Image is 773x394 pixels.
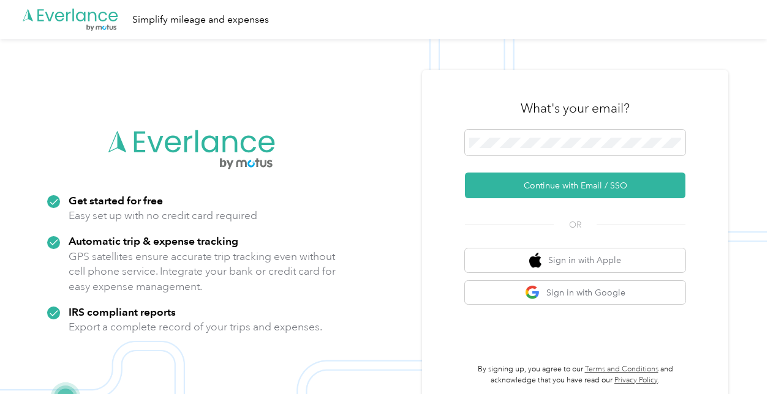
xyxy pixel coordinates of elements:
[554,218,597,231] span: OR
[525,285,540,300] img: google logo
[465,281,685,305] button: google logoSign in with Google
[465,364,685,385] p: By signing up, you agree to our and acknowledge that you have read our .
[69,194,163,207] strong: Get started for free
[465,173,685,198] button: Continue with Email / SSO
[704,325,773,394] iframe: Everlance-gr Chat Button Frame
[585,365,658,374] a: Terms and Conditions
[69,319,322,335] p: Export a complete record of your trips and expenses.
[69,305,176,318] strong: IRS compliant reports
[529,253,541,268] img: apple logo
[69,249,336,294] p: GPS satellites ensure accurate trip tracking even without cell phone service. Integrate your bank...
[614,376,658,385] a: Privacy Policy
[521,100,630,117] h3: What's your email?
[69,234,238,247] strong: Automatic trip & expense tracking
[465,248,685,272] button: apple logoSign in with Apple
[132,12,269,28] div: Simplify mileage and expenses
[69,208,257,223] p: Easy set up with no credit card required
